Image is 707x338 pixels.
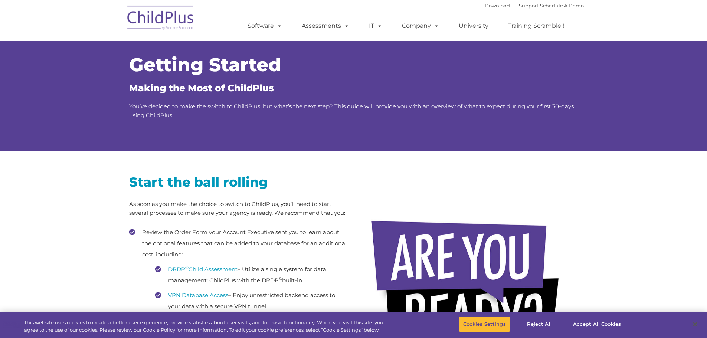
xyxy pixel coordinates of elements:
[294,19,357,33] a: Assessments
[516,316,563,332] button: Reject All
[687,316,703,332] button: Close
[129,174,348,190] h2: Start the ball rolling
[569,316,625,332] button: Accept All Cookies
[240,19,289,33] a: Software
[124,0,198,37] img: ChildPlus by Procare Solutions
[540,3,584,9] a: Schedule A Demo
[395,19,446,33] a: Company
[361,19,390,33] a: IT
[155,264,348,286] li: – Utilize a single system for data management: ChildPlus with the DRDP built-in.
[129,200,348,217] p: As soon as you make the choice to switch to ChildPlus, you’ll need to start several processes to ...
[519,3,539,9] a: Support
[485,3,584,9] font: |
[485,3,510,9] a: Download
[129,53,281,76] span: Getting Started
[501,19,572,33] a: Training Scramble!!
[155,290,348,312] li: – Enjoy unrestricted backend access to your data with a secure VPN tunnel.
[185,265,189,270] sup: ©
[129,82,274,93] span: Making the Most of ChildPlus
[168,266,238,273] a: DRDP©Child Assessment
[129,103,574,119] span: You’ve decided to make the switch to ChildPlus, but what’s the next step? This guide will provide...
[459,316,510,332] button: Cookies Settings
[24,319,389,334] div: This website uses cookies to create a better user experience, provide statistics about user visit...
[279,276,282,281] sup: ©
[168,292,228,299] a: VPN Database Access
[451,19,496,33] a: University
